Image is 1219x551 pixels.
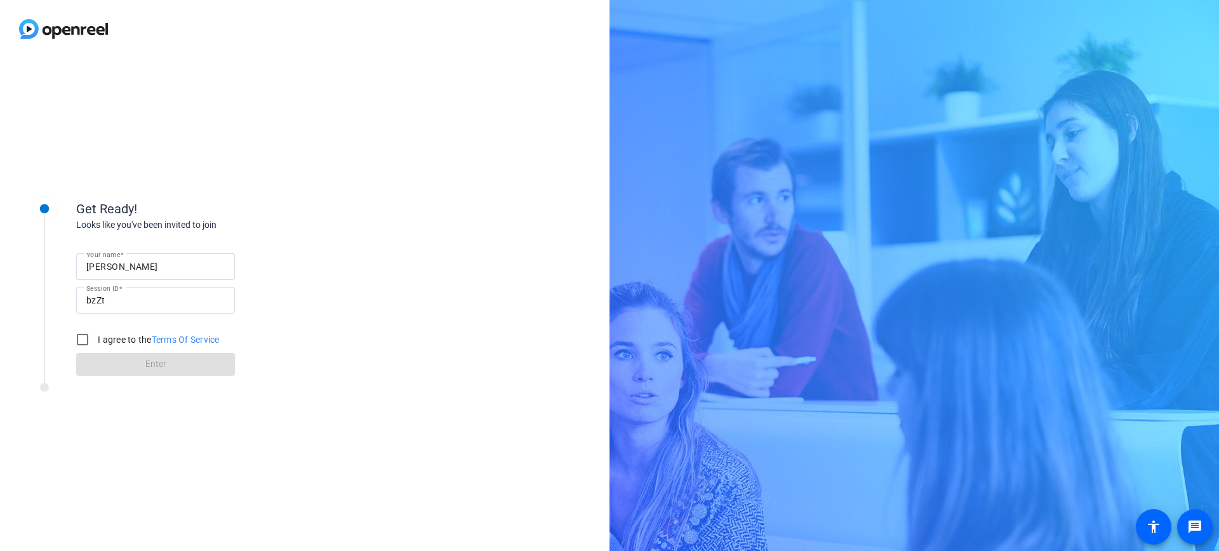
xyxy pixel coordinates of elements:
[86,251,120,258] mat-label: Your name
[76,218,330,232] div: Looks like you've been invited to join
[1146,519,1161,534] mat-icon: accessibility
[1187,519,1202,534] mat-icon: message
[76,199,330,218] div: Get Ready!
[86,284,119,292] mat-label: Session ID
[152,335,220,345] a: Terms Of Service
[95,333,220,346] label: I agree to the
